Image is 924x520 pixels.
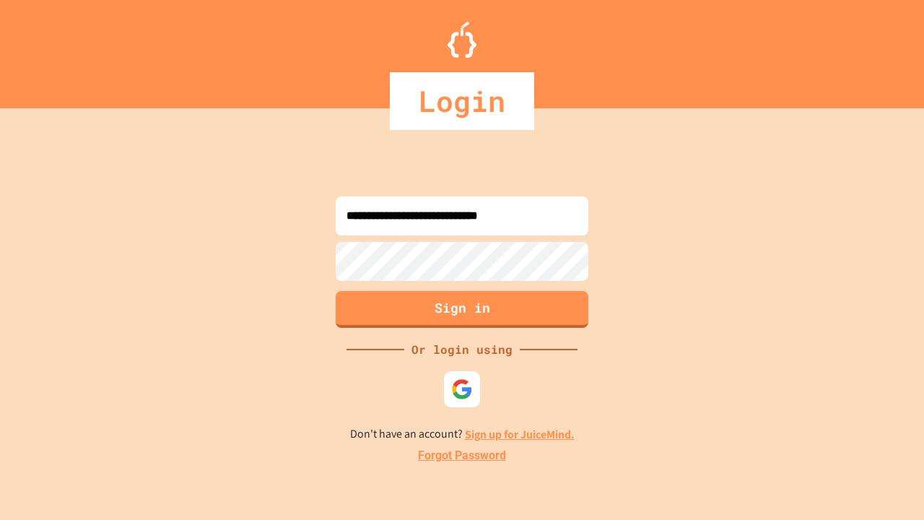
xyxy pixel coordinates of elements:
a: Sign up for JuiceMind. [465,427,575,442]
img: Logo.svg [448,22,476,58]
img: google-icon.svg [451,378,473,400]
iframe: chat widget [863,462,910,506]
button: Sign in [336,291,588,328]
div: Or login using [404,341,520,358]
iframe: chat widget [804,399,910,461]
p: Don't have an account? [350,425,575,443]
div: Login [390,72,534,130]
a: Forgot Password [418,447,506,464]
